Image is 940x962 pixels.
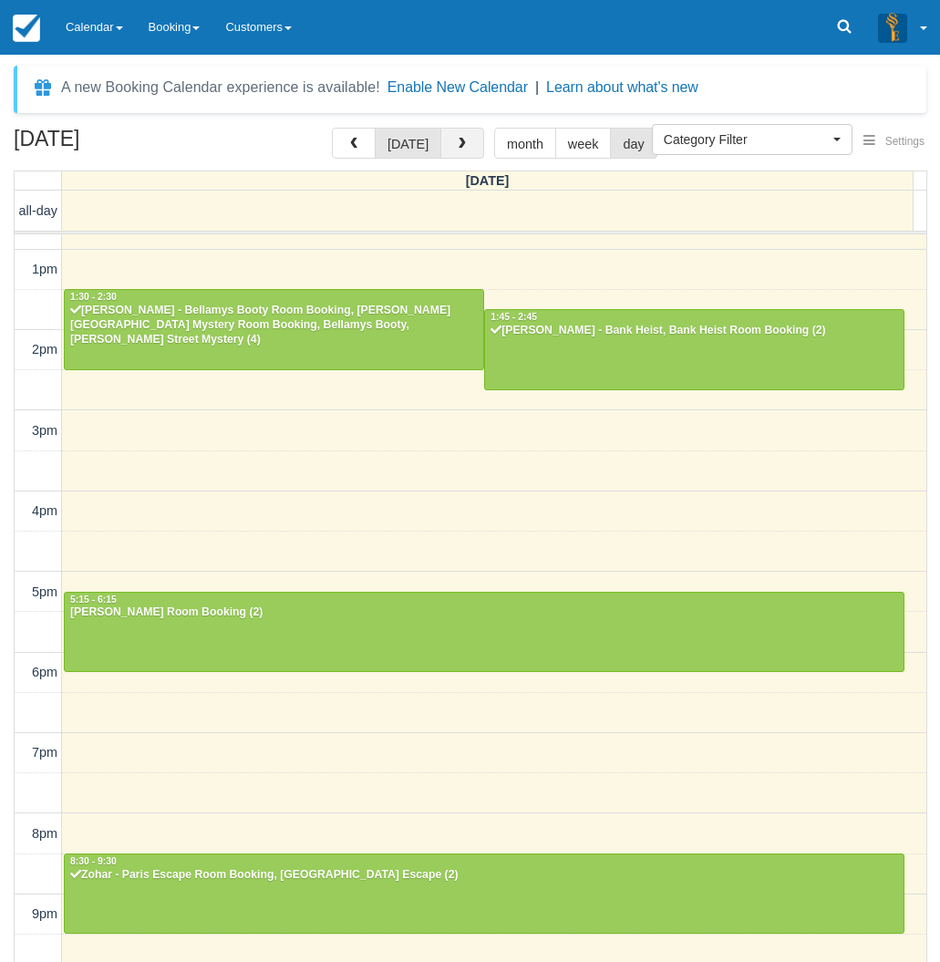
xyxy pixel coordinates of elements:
span: 4pm [32,503,57,518]
span: 8:30 - 9:30 [70,856,117,866]
span: 2pm [32,342,57,357]
span: all-day [19,203,57,218]
span: 5pm [32,584,57,599]
span: 5:15 - 6:15 [70,595,117,605]
a: 1:30 - 2:30[PERSON_NAME] - Bellamys Booty Room Booking, [PERSON_NAME][GEOGRAPHIC_DATA] Mystery Ro... [64,289,484,369]
div: [PERSON_NAME] - Bellamys Booty Room Booking, [PERSON_NAME][GEOGRAPHIC_DATA] Mystery Room Booking,... [69,304,479,347]
div: [PERSON_NAME] - Bank Heist, Bank Heist Room Booking (2) [490,324,899,338]
div: [PERSON_NAME] Room Booking (2) [69,605,899,620]
span: 1pm [32,262,57,276]
button: week [555,128,612,159]
span: [DATE] [466,173,510,188]
button: Category Filter [652,124,852,155]
span: 6pm [32,665,57,679]
a: 1:45 - 2:45[PERSON_NAME] - Bank Heist, Bank Heist Room Booking (2) [484,309,904,389]
a: 5:15 - 6:15[PERSON_NAME] Room Booking (2) [64,592,904,672]
span: 3pm [32,423,57,438]
span: 1:30 - 2:30 [70,292,117,302]
img: A3 [878,13,907,42]
button: Enable New Calendar [387,78,528,97]
img: checkfront-main-nav-mini-logo.png [13,15,40,42]
span: 7pm [32,745,57,760]
a: 8:30 - 9:30Zohar - Paris Escape Room Booking, [GEOGRAPHIC_DATA] Escape (2) [64,853,904,934]
a: Learn about what's new [546,79,698,95]
button: [DATE] [375,128,441,159]
span: 1:45 - 2:45 [491,312,537,322]
span: Settings [885,135,925,148]
span: 8pm [32,826,57,841]
button: day [610,128,656,159]
button: month [494,128,556,159]
span: Category Filter [664,130,829,149]
span: 9pm [32,906,57,921]
span: | [535,79,539,95]
div: A new Booking Calendar experience is available! [61,77,380,98]
button: Settings [852,129,935,155]
div: Zohar - Paris Escape Room Booking, [GEOGRAPHIC_DATA] Escape (2) [69,868,899,883]
h2: [DATE] [14,128,244,161]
